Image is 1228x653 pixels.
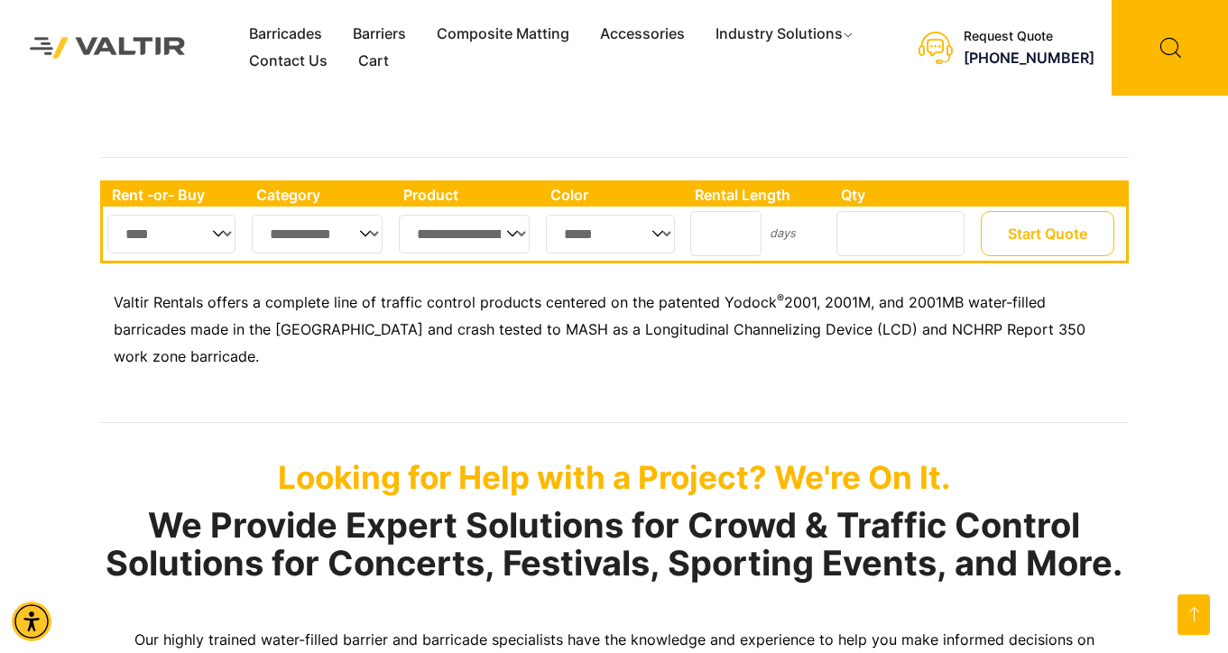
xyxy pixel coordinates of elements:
[585,21,700,48] a: Accessories
[107,215,236,253] select: Single select
[836,211,965,256] input: Number
[343,48,404,75] a: Cart
[421,21,585,48] a: Composite Matting
[234,21,337,48] a: Barricades
[546,215,675,253] select: Single select
[964,29,1094,44] div: Request Quote
[103,183,247,207] th: Rent -or- Buy
[14,21,202,74] img: Valtir Rentals
[770,226,796,240] small: days
[981,211,1114,256] button: Start Quote
[247,183,395,207] th: Category
[337,21,421,48] a: Barriers
[100,507,1129,583] h2: We Provide Expert Solutions for Crowd & Traffic Control Solutions for Concerts, Festivals, Sporti...
[541,183,687,207] th: Color
[12,602,51,641] div: Accessibility Menu
[100,458,1129,496] p: Looking for Help with a Project? We're On It.
[690,211,762,256] input: Number
[1177,594,1210,635] a: Open this option
[832,183,975,207] th: Qty
[777,291,784,305] sup: ®
[700,21,871,48] a: Industry Solutions
[686,183,832,207] th: Rental Length
[399,215,530,253] select: Single select
[114,293,1085,365] span: 2001, 2001M, and 2001MB water-filled barricades made in the [GEOGRAPHIC_DATA] and crash tested to...
[234,48,343,75] a: Contact Us
[252,215,383,253] select: Single select
[114,293,777,311] span: Valtir Rentals offers a complete line of traffic control products centered on the patented Yodock
[394,183,541,207] th: Product
[964,49,1094,67] a: call (888) 496-3625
